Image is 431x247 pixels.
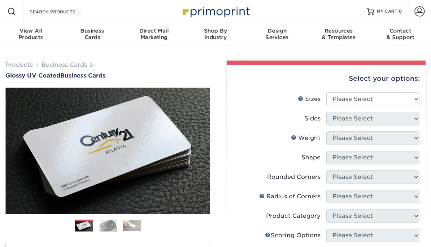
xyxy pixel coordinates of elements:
span: Design [246,27,308,34]
div: Services [246,27,308,40]
div: Marketing [123,27,185,40]
img: Business Cards 03 [123,220,141,231]
input: SEARCH PRODUCTS..... [29,7,100,16]
span: Contact [369,27,431,34]
img: Primoprint [179,4,252,19]
span: MY CART [377,9,397,15]
span: 0 [399,9,402,14]
div: Select your options: [232,65,420,92]
div: Sizes [298,95,321,103]
div: Cards [62,27,123,40]
a: Resources& Templates [308,23,370,46]
div: Radius of Corners [259,192,321,201]
div: Industry [185,27,247,40]
a: Products [5,61,33,68]
div: Sides [304,114,321,123]
span: Glossy UV Coated [5,72,60,79]
span: Direct Mail [123,27,185,34]
div: Rounded Corners [267,173,321,181]
div: Product Category [266,212,321,220]
div: & Templates [308,27,370,40]
span: Shop By [185,27,247,34]
h1: Business Cards [5,72,210,79]
a: Shop ByIndustry [185,23,247,46]
div: Shape [301,153,321,162]
a: Glossy UV CoatedBusiness Cards [5,72,210,79]
a: Business Cards [42,61,87,68]
img: Business Cards 02 [99,219,117,232]
a: Direct MailMarketing [123,23,185,46]
img: Business Cards 01 [75,217,93,235]
div: Scoring Options [265,231,321,240]
a: BusinessCards [62,23,123,46]
span: Resources [308,27,370,34]
span: Business [62,27,123,34]
div: Weight [291,134,321,142]
a: DesignServices [246,23,308,46]
a: Contact& Support [369,23,431,46]
div: & Support [369,27,431,40]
